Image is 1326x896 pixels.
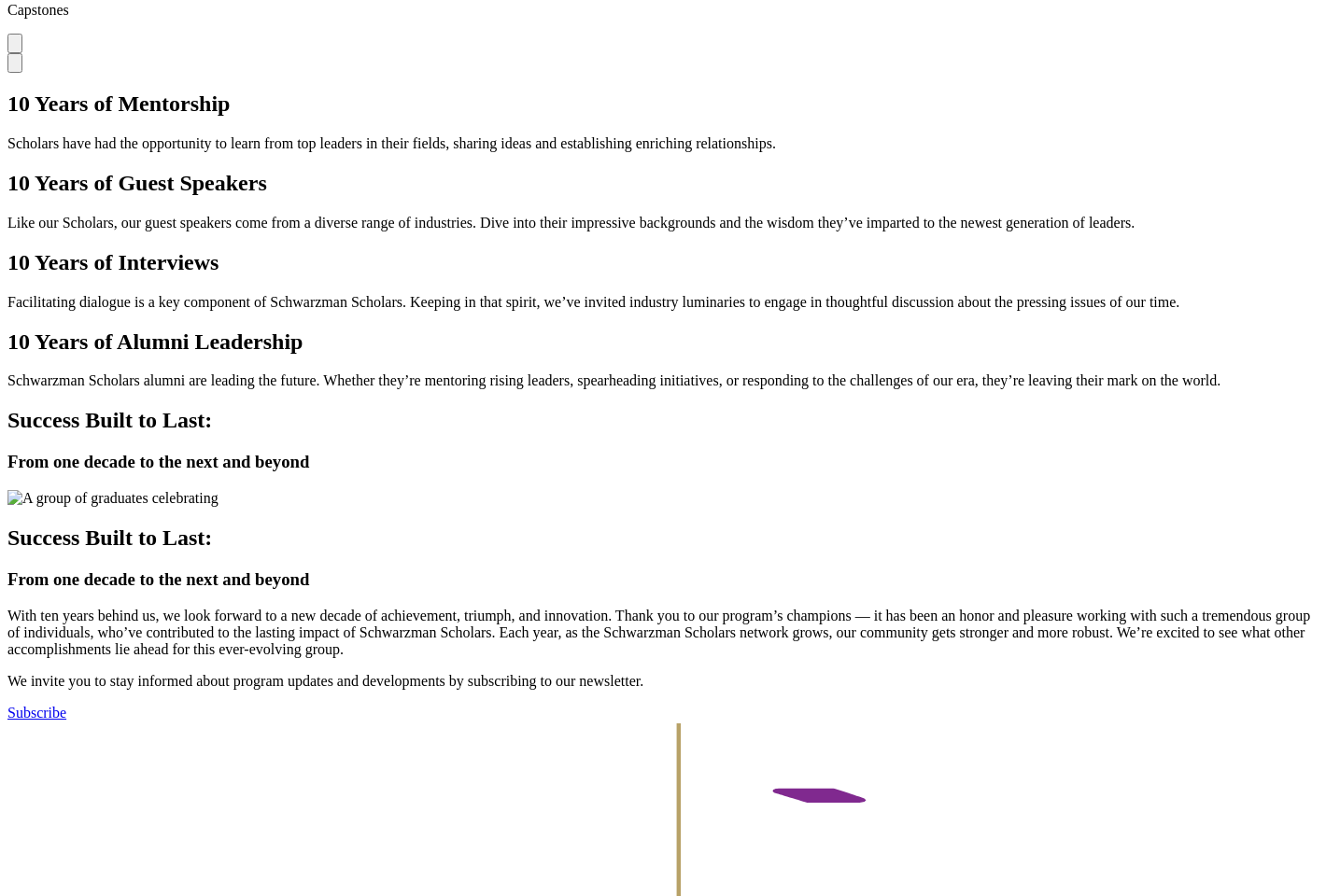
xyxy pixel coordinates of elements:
[7,452,1319,472] h3: From one decade to the next and beyond
[7,372,1319,389] p: Schwarzman Scholars alumni are leading the future. Whether they’re mentoring rising leaders, spea...
[7,53,22,73] button: Next slide
[7,673,1319,690] p: We invite you to stay informed about program updates and developments by subscribing to our newsl...
[7,294,1319,311] p: Facilitating dialogue is a key component of Schwarzman Scholars. Keeping in that spirit, we’ve in...
[7,608,1319,658] p: With ten years behind us, we look forward to a new decade of achievement, triumph, and innovation...
[7,215,1319,231] p: Like our Scholars, our guest speakers come from a diverse range of industries. Dive into their im...
[7,490,219,507] img: A group of graduates celebrating
[7,171,1319,196] h2: 10 Years of Guest Speakers
[7,408,1319,433] h2: Success Built to Last:
[7,569,1319,590] h3: From one decade to the next and beyond
[7,135,1319,152] p: Scholars have had the opportunity to learn from top leaders in their fields, sharing ideas and es...
[7,525,1319,551] h2: Success Built to Last:
[7,34,22,53] button: Open modal for Headshot of Martina Fuchs lorem ipsum dolor sit amet ipiscing consectur
[7,250,1319,275] h2: 10 Years of Interviews
[7,705,66,721] a: Subscribe
[7,329,1319,355] h2: 10 Years of Alumni Leadership
[7,91,1319,117] h2: 10 Years of Mentorship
